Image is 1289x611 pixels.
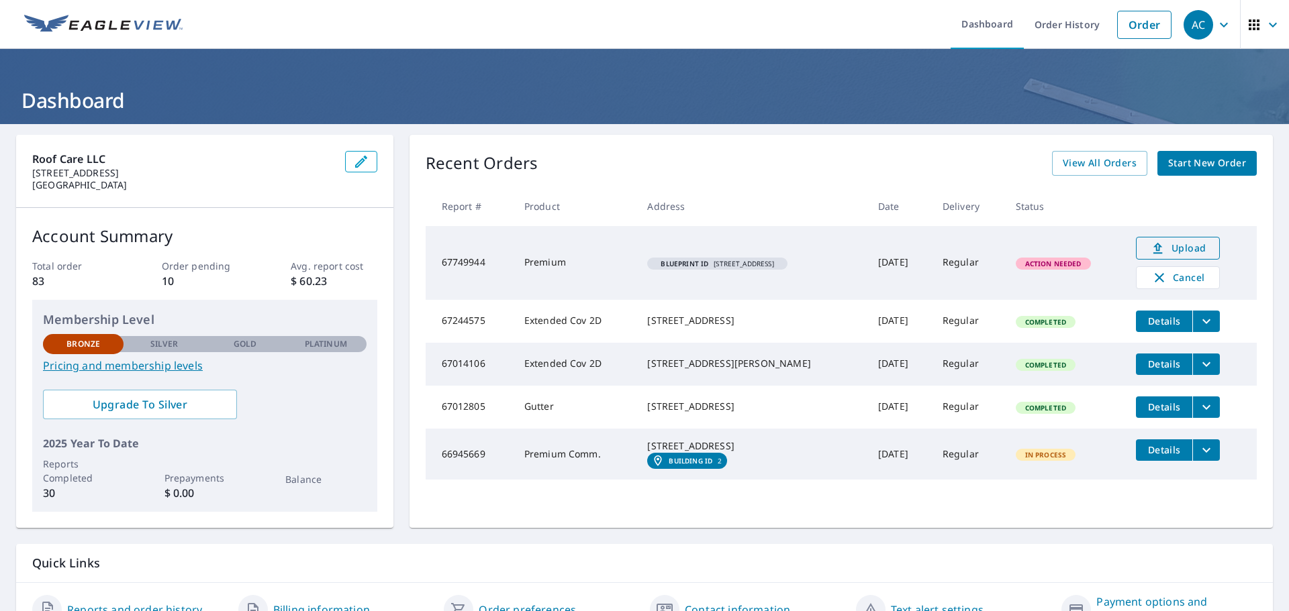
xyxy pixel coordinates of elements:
[43,485,124,501] p: 30
[32,151,334,167] p: Roof Care LLC
[426,226,514,300] td: 67749944
[1136,353,1192,375] button: detailsBtn-67014106
[164,485,245,501] p: $ 0.00
[661,260,708,267] em: Blueprint ID
[647,439,856,453] div: [STREET_ADDRESS]
[285,472,366,486] p: Balance
[43,357,367,374] a: Pricing and membership levels
[32,555,1257,571] p: Quick Links
[32,167,334,179] p: [STREET_ADDRESS]
[514,226,637,300] td: Premium
[669,457,712,465] em: Building ID
[1168,155,1246,172] span: Start New Order
[514,386,637,429] td: Gutter
[32,224,377,248] p: Account Summary
[867,429,932,480] td: [DATE]
[43,457,124,485] p: Reports Completed
[932,300,1005,343] td: Regular
[150,338,179,350] p: Silver
[1192,439,1220,461] button: filesDropdownBtn-66945669
[43,311,367,329] p: Membership Level
[1017,450,1075,459] span: In Process
[867,343,932,386] td: [DATE]
[162,259,248,273] p: Order pending
[1136,237,1220,260] a: Upload
[1192,353,1220,375] button: filesDropdownBtn-67014106
[162,273,248,289] p: 10
[867,386,932,429] td: [DATE]
[514,343,637,386] td: Extended Cov 2D
[867,300,932,343] td: [DATE]
[54,397,226,412] span: Upgrade To Silver
[514,429,637,480] td: Premium Comm.
[647,314,856,327] div: [STREET_ADDRESS]
[867,226,932,300] td: [DATE]
[1136,266,1220,289] button: Cancel
[426,429,514,480] td: 66945669
[426,386,514,429] td: 67012805
[16,87,1273,114] h1: Dashboard
[932,343,1005,386] td: Regular
[932,386,1005,429] td: Regular
[1117,11,1172,39] a: Order
[426,300,514,343] td: 67244575
[932,429,1005,480] td: Regular
[426,151,538,176] p: Recent Orders
[43,390,237,419] a: Upgrade To Silver
[1017,403,1074,412] span: Completed
[32,179,334,191] p: [GEOGRAPHIC_DATA]
[647,400,856,413] div: [STREET_ADDRESS]
[1136,439,1192,461] button: detailsBtn-66945669
[24,15,183,35] img: EV Logo
[1052,151,1147,176] a: View All Orders
[1136,311,1192,332] button: detailsBtn-67244575
[1157,151,1257,176] a: Start New Order
[1017,259,1090,268] span: Action Needed
[932,226,1005,300] td: Regular
[426,186,514,226] th: Report #
[514,186,637,226] th: Product
[1145,240,1211,256] span: Upload
[426,343,514,386] td: 67014106
[32,259,118,273] p: Total order
[867,186,932,226] th: Date
[653,260,781,267] span: [STREET_ADDRESS]
[1017,317,1074,327] span: Completed
[932,186,1005,226] th: Delivery
[291,273,377,289] p: $ 60.23
[1192,311,1220,332] button: filesDropdownBtn-67244575
[647,357,856,370] div: [STREET_ADDRESS][PERSON_NAME]
[1150,270,1206,286] span: Cancel
[1144,443,1184,456] span: Details
[1144,315,1184,327] span: Details
[1144,357,1184,370] span: Details
[164,471,245,485] p: Prepayments
[32,273,118,289] p: 83
[514,300,637,343] td: Extended Cov 2D
[1136,396,1192,418] button: detailsBtn-67012805
[66,338,100,350] p: Bronze
[291,259,377,273] p: Avg. report cost
[636,186,867,226] th: Address
[1184,10,1213,40] div: AC
[647,453,727,469] a: Building ID2
[1144,400,1184,413] span: Details
[1005,186,1126,226] th: Status
[1063,155,1137,172] span: View All Orders
[305,338,347,350] p: Platinum
[1192,396,1220,418] button: filesDropdownBtn-67012805
[234,338,256,350] p: Gold
[43,435,367,451] p: 2025 Year To Date
[1017,360,1074,370] span: Completed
